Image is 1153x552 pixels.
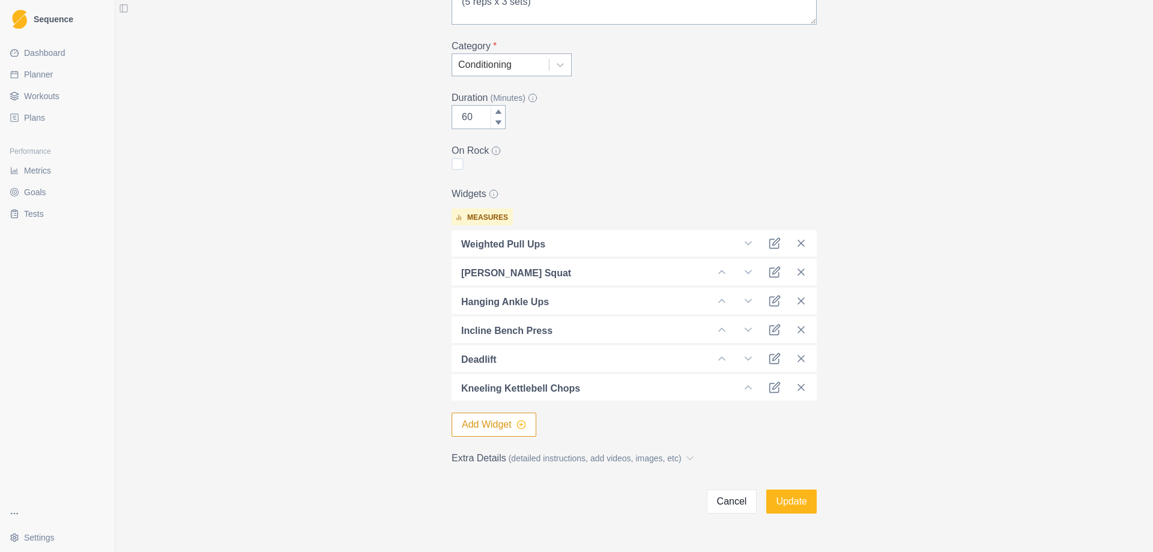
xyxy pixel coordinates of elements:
[5,5,110,34] a: LogoSequence
[490,92,525,105] span: (Minutes)
[5,65,110,84] a: Planner
[452,187,810,201] label: Widgets
[461,353,497,367] p: Deadlift
[5,142,110,161] div: Performance
[5,86,110,106] a: Workouts
[5,528,110,547] button: Settings
[5,204,110,223] a: Tests
[5,183,110,202] a: Goals
[34,15,73,23] span: Sequence
[509,452,682,465] span: (detailed instructions, add videos, images, etc)
[5,43,110,62] a: Dashboard
[461,381,580,396] p: Kneeling Kettlebell Chops
[766,490,817,514] button: Update
[461,237,545,252] p: Weighted Pull Ups
[5,108,110,127] a: Plans
[24,112,45,124] span: Plans
[452,413,536,437] button: Add Widget
[12,10,27,29] img: Logo
[5,161,110,180] a: Metrics
[452,105,506,129] input: 120
[24,90,59,102] span: Workouts
[452,39,810,53] label: Category
[467,212,508,223] p: measures
[24,165,51,177] span: Metrics
[24,208,44,220] span: Tests
[452,144,810,158] legend: On Rock
[707,490,757,514] button: Cancel
[24,186,46,198] span: Goals
[24,68,53,80] span: Planner
[461,295,549,309] p: Hanging Ankle Ups
[452,451,810,466] label: Extra Details
[461,324,552,338] p: Incline Bench Press
[461,266,571,281] p: [PERSON_NAME] Squat
[452,91,810,105] label: Duration
[24,47,65,59] span: Dashboard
